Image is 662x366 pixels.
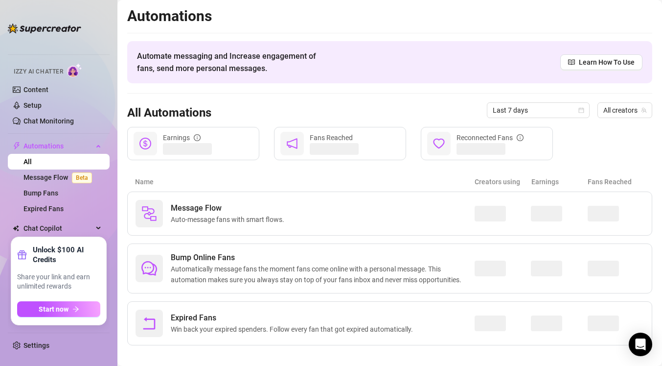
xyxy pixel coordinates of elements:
[641,107,647,113] span: team
[171,312,417,324] span: Expired Fans
[23,173,96,181] a: Message FlowBeta
[33,245,100,265] strong: Unlock $100 AI Credits
[8,24,81,33] img: logo-BBDzfeDw.svg
[137,50,325,74] span: Automate messaging and Increase engagement of fans, send more personal messages.
[629,333,652,356] div: Open Intercom Messenger
[23,342,49,349] a: Settings
[171,202,288,214] span: Message Flow
[531,176,588,187] article: Earnings
[560,54,642,70] a: Learn How To Use
[171,264,475,285] span: Automatically message fans the moment fans come online with a personal message. This automation m...
[578,107,584,113] span: calendar
[23,101,42,109] a: Setup
[17,301,100,317] button: Start nowarrow-right
[493,103,584,118] span: Last 7 days
[23,220,93,236] span: Chat Copilot
[171,252,475,264] span: Bump Online Fans
[13,225,19,232] img: Chat Copilot
[23,158,32,166] a: All
[17,250,27,260] span: gift
[568,59,575,66] span: read
[127,105,211,121] h3: All Automations
[23,189,58,197] a: Bump Fans
[310,134,353,142] span: Fans Reached
[603,103,646,118] span: All creators
[13,142,21,150] span: thunderbolt
[67,63,82,77] img: AI Chatter
[17,272,100,292] span: Share your link and earn unlimited rewards
[23,205,64,213] a: Expired Fans
[72,172,92,183] span: Beta
[171,214,288,225] span: Auto-message fans with smart flows.
[171,324,417,335] span: Win back your expired spenders. Follow every fan that got expired automatically.
[72,306,79,313] span: arrow-right
[194,134,201,141] span: info-circle
[141,261,157,276] span: comment
[127,7,652,25] h2: Automations
[141,206,157,221] img: svg%3e
[14,67,63,76] span: Izzy AI Chatter
[286,138,298,149] span: notification
[163,132,201,143] div: Earnings
[475,176,531,187] article: Creators using
[433,138,445,149] span: heart
[23,86,48,94] a: Content
[517,134,524,141] span: info-circle
[135,176,475,187] article: Name
[39,305,68,313] span: Start now
[23,138,93,154] span: Automations
[588,176,644,187] article: Fans Reached
[141,316,157,331] span: rollback
[23,117,74,125] a: Chat Monitoring
[579,57,635,68] span: Learn How To Use
[457,132,524,143] div: Reconnected Fans
[139,138,151,149] span: dollar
